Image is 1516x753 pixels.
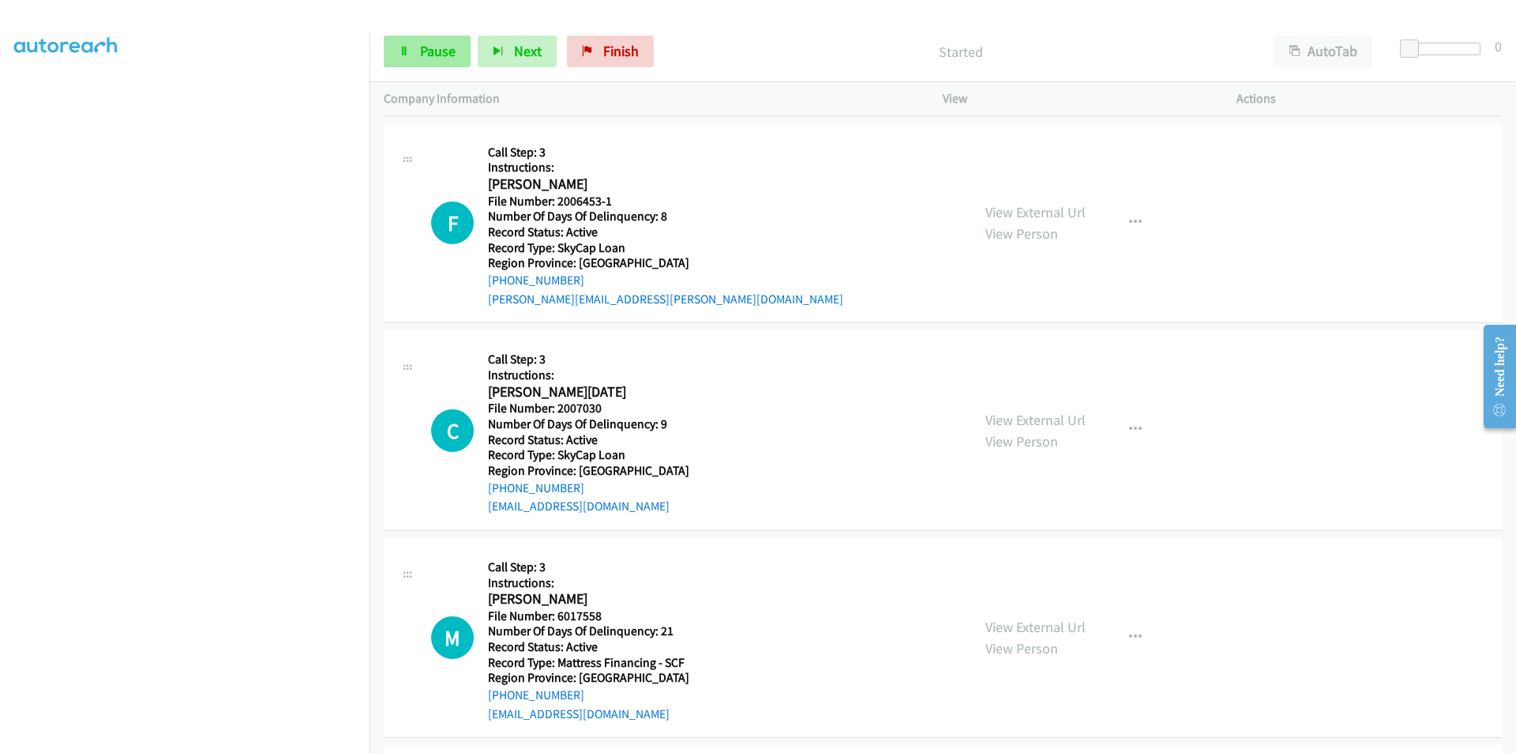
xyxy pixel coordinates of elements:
[431,409,474,452] div: The call is yet to be attempted
[431,409,474,452] h1: C
[488,499,670,514] a: [EMAIL_ADDRESS][DOMAIN_NAME]
[384,89,914,108] p: Company Information
[488,145,843,160] h5: Call Step: 3
[514,42,542,60] span: Next
[488,639,689,655] h5: Record Status: Active
[431,616,474,659] div: The call is yet to be attempted
[488,367,689,383] h5: Instructions:
[943,89,1208,108] p: View
[431,616,474,659] h1: M
[1470,314,1516,439] iframe: Resource Center
[488,209,843,224] h5: Number Of Days Of Delinquency: 8
[488,623,689,639] h5: Number Of Days Of Delinquency: 21
[1408,43,1480,55] div: Delay between calls (in seconds)
[985,224,1058,243] a: View Person
[488,160,843,175] h5: Instructions:
[488,463,689,479] h5: Region Province: [GEOGRAPHIC_DATA]
[985,411,1086,429] a: View External Url
[488,175,666,194] h2: [PERSON_NAME]
[488,447,689,463] h5: Record Type: SkyCap Loan
[985,618,1086,636] a: View External Url
[488,706,670,721] a: [EMAIL_ADDRESS][DOMAIN_NAME]
[488,559,689,575] h5: Call Step: 3
[488,575,689,591] h5: Instructions:
[488,292,843,307] a: [PERSON_NAME][EMAIL_ADDRESS][PERSON_NAME][DOMAIN_NAME]
[675,41,1246,62] p: Started
[1495,36,1502,57] div: 0
[488,432,689,448] h5: Record Status: Active
[384,36,471,67] a: Pause
[431,201,474,244] h1: F
[985,639,1058,657] a: View Person
[488,670,689,686] h5: Region Province: [GEOGRAPHIC_DATA]
[488,273,584,288] a: [PHONE_NUMBER]
[488,416,689,432] h5: Number Of Days Of Delinquency: 9
[985,432,1058,450] a: View Person
[567,36,654,67] a: Finish
[488,608,689,624] h5: File Number: 6017558
[1236,89,1502,108] p: Actions
[488,240,843,256] h5: Record Type: SkyCap Loan
[488,194,843,209] h5: File Number: 2006453-1
[488,480,584,495] a: [PHONE_NUMBER]
[478,36,557,67] button: Next
[985,203,1086,221] a: View External Url
[488,590,689,608] h2: [PERSON_NAME]
[488,352,689,367] h5: Call Step: 3
[1274,36,1372,67] button: AutoTab
[488,687,584,702] a: [PHONE_NUMBER]
[420,42,456,60] span: Pause
[488,401,689,416] h5: File Number: 2007030
[603,42,639,60] span: Finish
[488,255,843,271] h5: Region Province: [GEOGRAPHIC_DATA]
[488,224,843,240] h5: Record Status: Active
[488,655,689,671] h5: Record Type: Mattress Financing - SCF
[488,383,689,401] h2: [PERSON_NAME][DATE]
